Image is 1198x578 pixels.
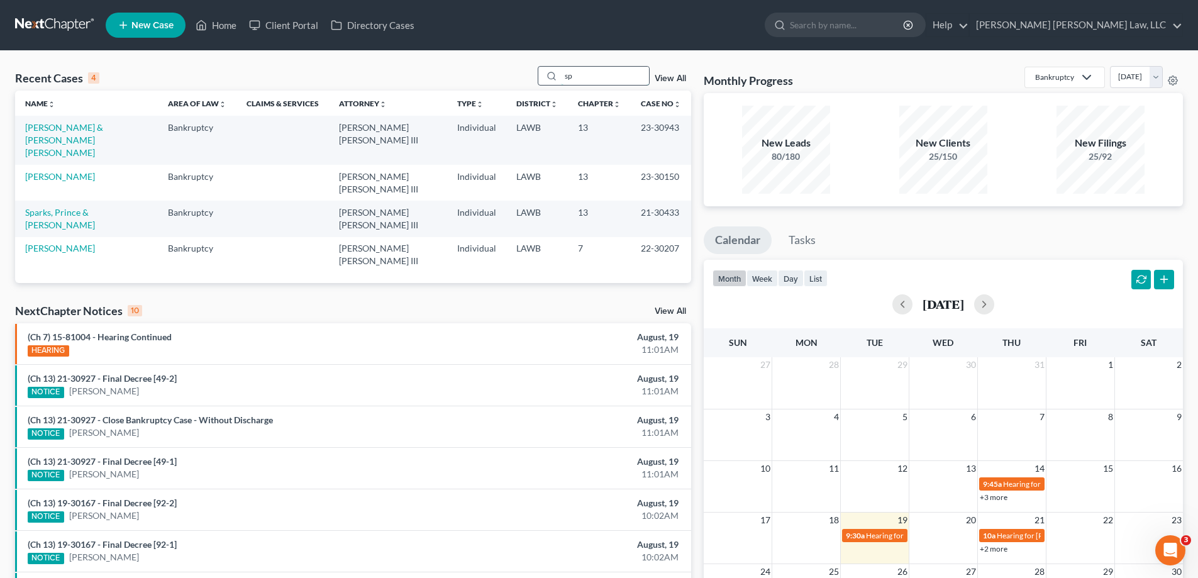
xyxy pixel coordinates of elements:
div: 80/180 [742,150,830,163]
a: +3 more [980,492,1007,502]
button: month [713,270,746,287]
span: New Case [131,21,174,30]
i: unfold_more [48,101,55,108]
input: Search by name... [561,67,649,85]
td: 13 [568,165,631,201]
span: 18 [828,513,840,528]
div: 11:01AM [470,468,679,481]
td: LAWB [506,165,568,201]
span: 19 [896,513,909,528]
span: 3 [1181,535,1191,545]
a: View All [655,74,686,83]
div: August, 19 [470,414,679,426]
span: 27 [759,357,772,372]
div: 10:02AM [470,551,679,564]
span: 21 [1033,513,1046,528]
div: NOTICE [28,428,64,440]
td: Bankruptcy [158,165,236,201]
a: [PERSON_NAME] [69,551,139,564]
span: Fri [1073,337,1087,348]
td: 13 [568,116,631,164]
div: New Leads [742,136,830,150]
div: August, 19 [470,372,679,385]
a: (Ch 13) 21-30927 - Final Decree [49-2] [28,373,177,384]
span: 23 [1170,513,1183,528]
span: 17 [759,513,772,528]
a: Help [926,14,968,36]
a: Calendar [704,226,772,254]
td: Individual [447,165,506,201]
span: Thu [1002,337,1021,348]
div: 25/150 [899,150,987,163]
div: August, 19 [470,538,679,551]
div: NOTICE [28,511,64,523]
div: NOTICE [28,387,64,398]
button: week [746,270,778,287]
span: Sat [1141,337,1156,348]
div: NOTICE [28,553,64,564]
td: [PERSON_NAME] [PERSON_NAME] III [329,165,447,201]
td: [PERSON_NAME] [PERSON_NAME] III [329,237,447,273]
td: 23-30150 [631,165,691,201]
div: 10 [128,305,142,316]
span: 11 [828,461,840,476]
div: NOTICE [28,470,64,481]
span: 9:45a [983,479,1002,489]
span: Hearing for [PERSON_NAME] [1003,479,1101,489]
button: day [778,270,804,287]
span: 29 [896,357,909,372]
span: 4 [833,409,840,425]
span: 10a [983,531,996,540]
a: Area of Lawunfold_more [168,99,226,108]
span: 8 [1107,409,1114,425]
div: Bankruptcy [1035,72,1074,82]
a: Chapterunfold_more [578,99,621,108]
a: Home [189,14,243,36]
a: [PERSON_NAME] [69,385,139,397]
span: 12 [896,461,909,476]
i: unfold_more [613,101,621,108]
a: [PERSON_NAME] [69,468,139,481]
td: 23-30943 [631,116,691,164]
td: Bankruptcy [158,116,236,164]
span: 2 [1175,357,1183,372]
span: 16 [1170,461,1183,476]
td: LAWB [506,116,568,164]
h2: [DATE] [923,297,964,311]
h3: Monthly Progress [704,73,793,88]
td: [PERSON_NAME] [PERSON_NAME] III [329,116,447,164]
a: Attorneyunfold_more [339,99,387,108]
a: Nameunfold_more [25,99,55,108]
div: August, 19 [470,331,679,343]
td: [PERSON_NAME] [PERSON_NAME] III [329,201,447,236]
span: 13 [965,461,977,476]
div: August, 19 [470,497,679,509]
a: Tasks [777,226,827,254]
td: 21-30433 [631,201,691,236]
div: 11:01AM [470,385,679,397]
td: LAWB [506,201,568,236]
span: 9:30a [846,531,865,540]
a: Case Nounfold_more [641,99,681,108]
span: 15 [1102,461,1114,476]
input: Search by name... [790,13,905,36]
i: unfold_more [476,101,484,108]
span: Sun [729,337,747,348]
a: Directory Cases [324,14,421,36]
span: 30 [965,357,977,372]
span: Mon [796,337,818,348]
span: 28 [828,357,840,372]
span: Hearing for [US_STATE] Safety Association of Timbermen - Self I [866,531,1073,540]
a: View All [655,307,686,316]
i: unfold_more [379,101,387,108]
a: +2 more [980,544,1007,553]
div: New Filings [1057,136,1145,150]
div: August, 19 [470,455,679,468]
a: (Ch 13) 19-30167 - Final Decree [92-1] [28,539,177,550]
div: 25/92 [1057,150,1145,163]
a: Districtunfold_more [516,99,558,108]
i: unfold_more [674,101,681,108]
a: Typeunfold_more [457,99,484,108]
div: NextChapter Notices [15,303,142,318]
span: 20 [965,513,977,528]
